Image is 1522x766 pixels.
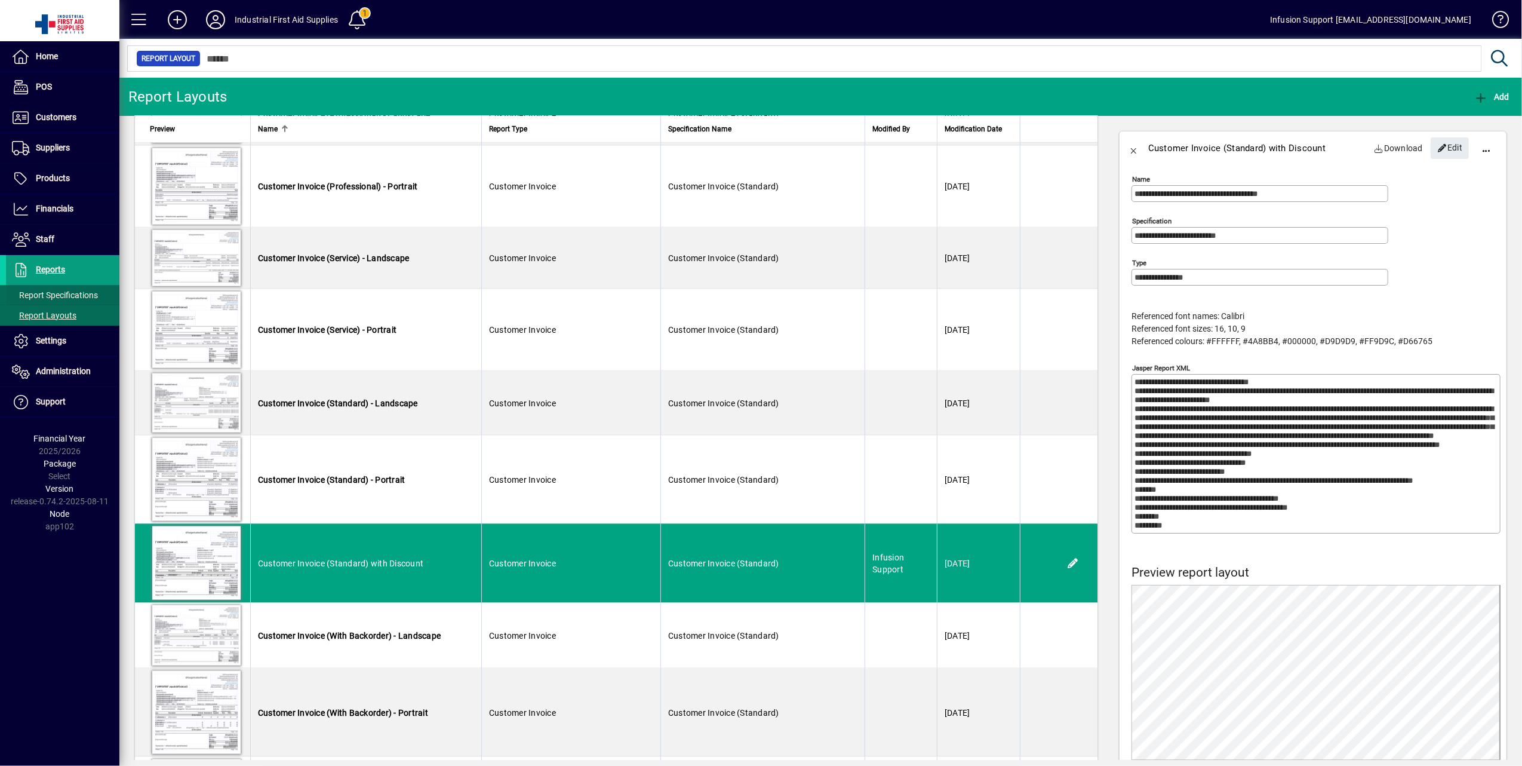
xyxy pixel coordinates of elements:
[6,326,119,356] a: Settings
[36,397,66,406] span: Support
[36,173,70,183] span: Products
[258,475,405,485] span: Customer Invoice (Standard) - Portrait
[668,559,779,568] span: Customer Invoice (Standard)
[668,253,779,263] span: Customer Invoice (Standard)
[1120,134,1148,163] button: Back
[36,234,54,244] span: Staff
[36,51,58,61] span: Home
[6,225,119,255] a: Staff
[1063,554,1083,573] button: Edit
[489,182,556,191] span: Customer Invoice
[489,325,556,335] span: Customer Invoice
[46,484,74,494] span: Version
[36,112,76,122] span: Customers
[1472,134,1501,163] button: More options
[937,669,1020,757] td: [DATE]
[6,72,119,102] a: POS
[258,559,423,568] span: Customer Invoice (Standard) with Discount
[258,182,418,191] span: Customer Invoice (Professional) - Portrait
[44,459,76,468] span: Package
[36,265,65,274] span: Reports
[258,253,410,263] span: Customer Invoice (Service) - Landscape
[937,436,1020,524] td: [DATE]
[1474,92,1509,102] span: Add
[1132,175,1150,183] mat-label: Name
[36,143,70,152] span: Suppliers
[158,9,196,30] button: Add
[196,9,235,30] button: Profile
[937,228,1020,289] td: [DATE]
[1148,139,1326,158] div: Customer Invoice (Standard) with Discount
[668,399,779,408] span: Customer Invoice (Standard)
[489,399,556,408] span: Customer Invoice
[6,357,119,387] a: Administration
[142,53,195,65] span: Report Layout
[668,182,779,191] span: Customer Invoice (Standard)
[489,708,556,718] span: Customer Invoice
[6,133,119,163] a: Suppliers
[6,103,119,133] a: Customers
[150,122,175,136] span: Preview
[489,475,556,485] span: Customer Invoice
[1132,364,1190,372] mat-label: Jasper Report XML
[489,253,556,263] span: Customer Invoice
[489,122,653,136] div: Report Type
[937,289,1020,371] td: [DATE]
[235,10,338,29] div: Industrial First Aid Supplies
[937,371,1020,436] td: [DATE]
[945,122,1013,136] div: Modification Date
[12,311,76,320] span: Report Layouts
[36,82,52,91] span: POS
[6,305,119,326] a: Report Layouts
[1437,138,1463,158] span: Edit
[1270,10,1471,29] div: Infusion Support [EMAIL_ADDRESS][DOMAIN_NAME]
[668,475,779,485] span: Customer Invoice (Standard)
[1131,311,1244,321] span: Referenced font names: Calibri
[6,164,119,194] a: Products
[489,122,527,136] span: Report Type
[1131,336,1432,346] span: Referenced colours: #FFFFFF, #4A8BB4, #000000, #D9D9D9, #FF9D9C, #D66765
[36,204,73,213] span: Financials
[6,194,119,224] a: Financials
[1471,86,1512,108] button: Add
[668,122,731,136] span: Specification Name
[36,336,66,345] span: Settings
[1131,565,1501,580] h4: Preview report layout
[668,325,779,335] span: Customer Invoice (Standard)
[668,631,779,641] span: Customer Invoice (Standard)
[6,387,119,417] a: Support
[12,290,98,300] span: Report Specifications
[937,603,1020,669] td: [DATE]
[1132,217,1172,225] mat-label: Specification
[945,122,1002,136] span: Modification Date
[937,146,1020,228] td: [DATE]
[668,708,779,718] span: Customer Invoice (Standard)
[1131,324,1246,333] span: Referenced font sizes: 16, 10, 9
[872,553,904,574] span: Infusion Support
[258,708,428,718] span: Customer Invoice (With Backorder) - Portrait
[258,325,396,335] span: Customer Invoice (Service) - Portrait
[258,399,418,408] span: Customer Invoice (Standard) - Landscape
[1369,137,1428,159] a: Download
[489,559,556,568] span: Customer Invoice
[128,87,227,106] div: Report Layouts
[1483,2,1507,41] a: Knowledge Base
[1431,137,1469,159] button: Edit
[258,631,441,641] span: Customer Invoice (With Backorder) - Landscape
[668,122,857,136] div: Specification Name
[872,122,910,136] span: Modified By
[36,366,91,376] span: Administration
[489,631,556,641] span: Customer Invoice
[34,434,86,443] span: Financial Year
[937,524,1020,603] td: [DATE]
[1374,139,1423,158] span: Download
[258,122,278,136] span: Name
[6,285,119,305] a: Report Specifications
[258,122,474,136] div: Name
[1132,259,1146,267] mat-label: Type
[50,509,70,519] span: Node
[6,42,119,72] a: Home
